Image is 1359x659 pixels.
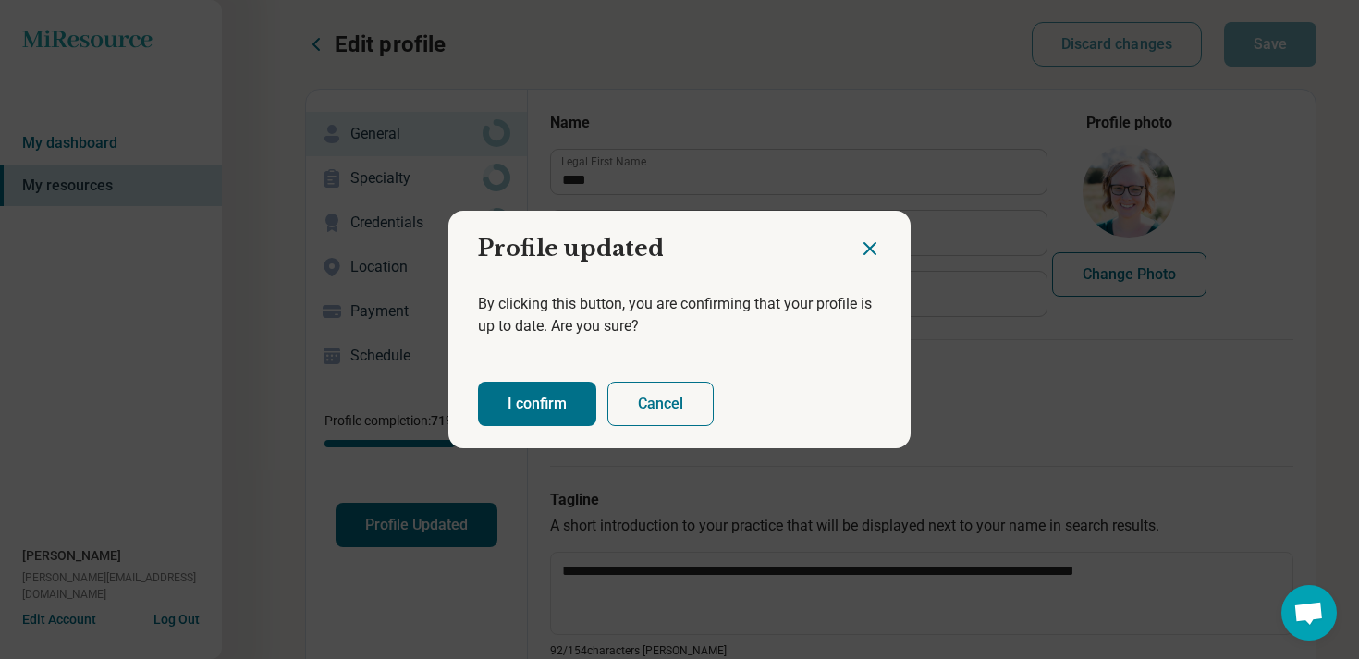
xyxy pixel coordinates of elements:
[859,238,881,260] button: Close dialog
[478,293,881,337] p: By clicking this button, you are confirming that your profile is up to date. Are you sure?
[448,211,859,272] h2: Profile updated
[1281,585,1337,641] a: Open chat
[478,382,596,426] button: I confirm
[607,382,714,426] button: Cancel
